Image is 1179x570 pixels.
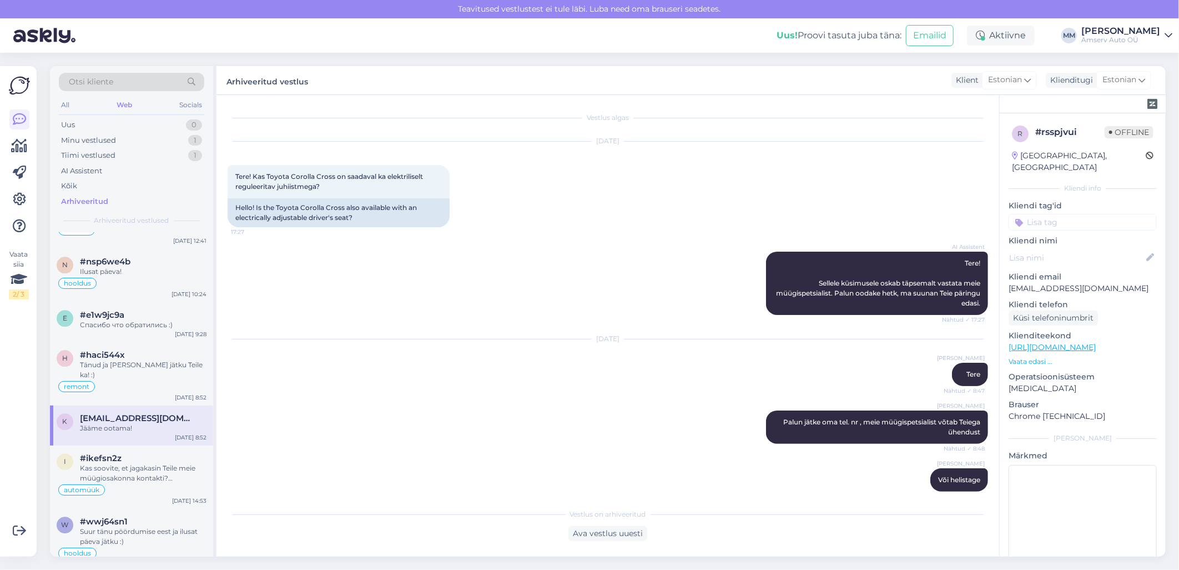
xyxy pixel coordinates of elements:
[172,290,206,298] div: [DATE] 10:24
[175,330,206,338] div: [DATE] 9:28
[228,198,450,227] div: Hello! Is the Toyota Corolla Cross also available with an electrically adjustable driver's seat?
[9,249,29,299] div: Vaata siia
[937,354,985,362] span: [PERSON_NAME]
[1009,235,1157,247] p: Kliendi nimi
[1009,357,1157,367] p: Vaata edasi ...
[942,316,985,324] span: Nähtud ✓ 17:27
[80,257,130,267] span: #nsp6we4b
[114,98,134,112] div: Web
[9,75,30,96] img: Askly Logo
[1012,150,1146,173] div: [GEOGRAPHIC_DATA], [GEOGRAPHIC_DATA]
[80,453,122,463] span: #ikefsn2z
[80,413,195,423] span: Kaiseppik@gmail.com
[1081,27,1172,44] a: [PERSON_NAME]Amserv Auto OÜ
[188,135,202,146] div: 1
[64,383,89,390] span: remont
[61,196,108,207] div: Arhiveeritud
[64,280,91,287] span: hooldus
[776,259,982,307] span: Tere! Sellele küsimusele oskab täpsemalt vastata meie müügispetsialist. Palun oodake hetk, ma suu...
[173,237,206,245] div: [DATE] 12:41
[951,74,979,86] div: Klient
[1009,311,1098,326] div: Küsi telefoninumbrit
[69,76,113,88] span: Otsi kliente
[94,216,169,226] span: Arhiveeritud vestlused
[80,267,206,277] div: Ilusat päeva!
[1009,342,1096,352] a: [URL][DOMAIN_NAME]
[1009,299,1157,311] p: Kliendi telefon
[568,526,647,541] div: Ava vestlus uuesti
[1009,371,1157,383] p: Operatsioonisüsteem
[943,444,985,453] span: Nähtud ✓ 8:48
[186,119,202,131] div: 0
[1102,74,1136,86] span: Estonian
[64,457,66,466] span: i
[64,487,99,493] span: automüük
[228,136,988,146] div: [DATE]
[1009,383,1157,394] p: [MEDICAL_DATA]
[61,119,75,131] div: Uus
[1009,183,1157,193] div: Kliendi info
[64,550,91,557] span: hooldus
[906,25,954,46] button: Emailid
[1009,411,1157,422] p: Chrome [TECHNICAL_ID]
[175,433,206,442] div: [DATE] 8:52
[966,370,980,378] span: Tere
[1081,36,1160,44] div: Amserv Auto OÜ
[1009,214,1157,231] input: Lisa tag
[228,113,988,123] div: Vestlus algas
[943,243,985,251] span: AI Assistent
[80,310,124,320] span: #e1w9jc9a
[61,135,116,146] div: Minu vestlused
[1081,27,1160,36] div: [PERSON_NAME]
[988,74,1022,86] span: Estonian
[228,334,988,344] div: [DATE]
[1009,433,1157,443] div: [PERSON_NAME]
[61,181,77,192] div: Kõik
[63,417,68,426] span: K
[226,73,308,88] label: Arhiveeritud vestlus
[59,98,72,112] div: All
[172,497,206,505] div: [DATE] 14:53
[1009,252,1144,264] input: Lisa nimi
[235,172,425,191] span: Tere! Kas Toyota Corolla Cross on saadaval ka elektriliselt reguleeritav juhiistmega?
[943,492,985,501] span: Nähtud ✓ 8:50
[943,387,985,395] span: Nähtud ✓ 8:47
[1009,283,1157,294] p: [EMAIL_ADDRESS][DOMAIN_NAME]
[1105,126,1153,138] span: Offline
[80,350,125,360] span: #haci544x
[777,29,901,42] div: Proovi tasuta juba täna:
[80,320,206,330] div: Спасибо что обратились :)
[177,98,204,112] div: Socials
[777,30,798,41] b: Uus!
[783,418,982,436] span: Palun jätke oma tel. nr , meie müügispetsialist võtab Teiega ühendust
[1009,399,1157,411] p: Brauser
[938,476,980,484] span: Või helistage
[62,521,69,529] span: w
[1046,74,1093,86] div: Klienditugi
[570,509,646,519] span: Vestlus on arhiveeritud
[1035,126,1105,139] div: # rsspjvui
[175,393,206,402] div: [DATE] 8:52
[1009,200,1157,212] p: Kliendi tag'id
[937,402,985,410] span: [PERSON_NAME]
[231,228,273,236] span: 17:27
[80,360,206,380] div: Tänud ja [PERSON_NAME] jätku Teile ka! :)
[63,314,67,322] span: e
[80,517,128,527] span: #wwj64sn1
[9,289,29,299] div: 2 / 3
[1009,450,1157,462] p: Märkmed
[80,463,206,483] div: Kas soovite, et jagakasin Teile meie müügiosakonna kontakti? [PERSON_NAME] on täpne ülevaade uute...
[1018,129,1023,138] span: r
[61,150,115,161] div: Tiimi vestlused
[61,166,102,177] div: AI Assistent
[80,423,206,433] div: Jääme ootama!
[1009,330,1157,342] p: Klienditeekond
[1147,99,1157,109] img: zendesk
[62,261,68,269] span: n
[188,150,202,161] div: 1
[80,527,206,547] div: Suur tänu pöördumise eest ja ilusat päeva jätku :)
[1009,271,1157,283] p: Kliendi email
[937,459,985,468] span: [PERSON_NAME]
[62,354,68,362] span: h
[967,26,1035,46] div: Aktiivne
